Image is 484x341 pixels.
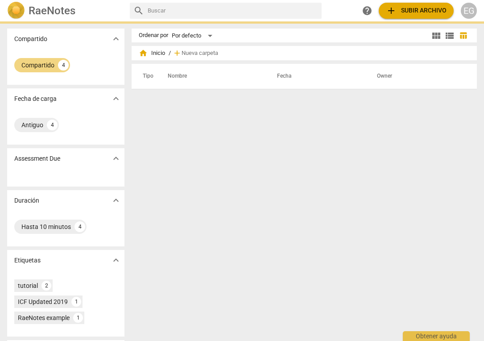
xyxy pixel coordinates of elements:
[386,5,447,16] span: Subir archivo
[71,297,81,307] div: 1
[266,64,366,89] th: Fecha
[58,60,69,71] div: 4
[109,194,123,207] button: Mostrar más
[456,29,470,42] button: Tabla
[109,254,123,267] button: Mostrar más
[459,31,467,40] span: table_chart
[7,2,25,20] img: Logo
[403,331,470,341] div: Obtener ayuda
[169,50,171,57] span: /
[362,5,372,16] span: help
[157,64,266,89] th: Nombre
[461,3,477,19] button: EG
[148,4,318,18] input: Buscar
[173,49,182,58] span: add
[73,313,83,323] div: 1
[139,49,148,58] span: home
[18,281,38,290] div: tutorial
[139,49,165,58] span: Inicio
[136,64,157,89] th: Tipo
[109,152,123,165] button: Mostrar más
[18,297,68,306] div: ICF Updated 2019
[109,92,123,105] button: Mostrar más
[14,256,41,265] p: Etiquetas
[21,61,54,70] div: Compartido
[430,29,443,42] button: Cuadrícula
[14,196,39,205] p: Duración
[109,32,123,46] button: Mostrar más
[21,222,71,231] div: Hasta 10 minutos
[359,3,375,19] a: Obtener ayuda
[14,154,60,163] p: Assessment Due
[443,29,456,42] button: Lista
[18,313,70,322] div: RaeNotes example
[111,93,121,104] span: expand_more
[111,153,121,164] span: expand_more
[366,64,467,89] th: Owner
[74,221,85,232] div: 4
[14,34,47,44] p: Compartido
[14,94,57,104] p: Fecha de carga
[21,121,43,129] div: Antiguo
[111,33,121,44] span: expand_more
[29,4,75,17] h2: RaeNotes
[386,5,397,16] span: add
[133,5,144,16] span: search
[7,2,123,20] a: LogoRaeNotes
[172,29,215,43] div: Por defecto
[111,255,121,266] span: expand_more
[47,120,58,130] div: 4
[139,32,168,39] div: Ordenar por
[111,195,121,206] span: expand_more
[444,30,455,41] span: view_list
[431,30,442,41] span: view_module
[41,281,51,291] div: 2
[182,50,218,57] span: Nueva carpeta
[379,3,454,19] button: Subir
